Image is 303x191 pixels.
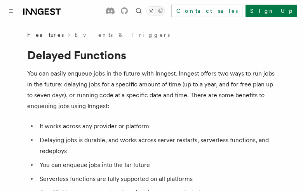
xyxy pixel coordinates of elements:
button: Toggle dark mode [146,6,165,15]
button: Toggle navigation [6,6,16,15]
li: It works across any provider or platform [37,121,276,132]
a: Sign Up [246,5,297,17]
a: Contact sales [171,5,242,17]
span: Features [27,31,64,39]
li: Delaying jobs is durable, and works across server restarts, serverless functions, and redeploys [37,135,276,157]
h1: Delayed Functions [27,48,276,62]
p: You can easily enqueue jobs in the future with Inngest. Inngest offers two ways to run jobs in th... [27,68,276,112]
li: Serverless functions are fully supported on all platforms [37,174,276,184]
button: Find something... [134,6,143,15]
a: Events & Triggers [75,31,170,39]
li: You can enqueue jobs into the far future [37,160,276,170]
